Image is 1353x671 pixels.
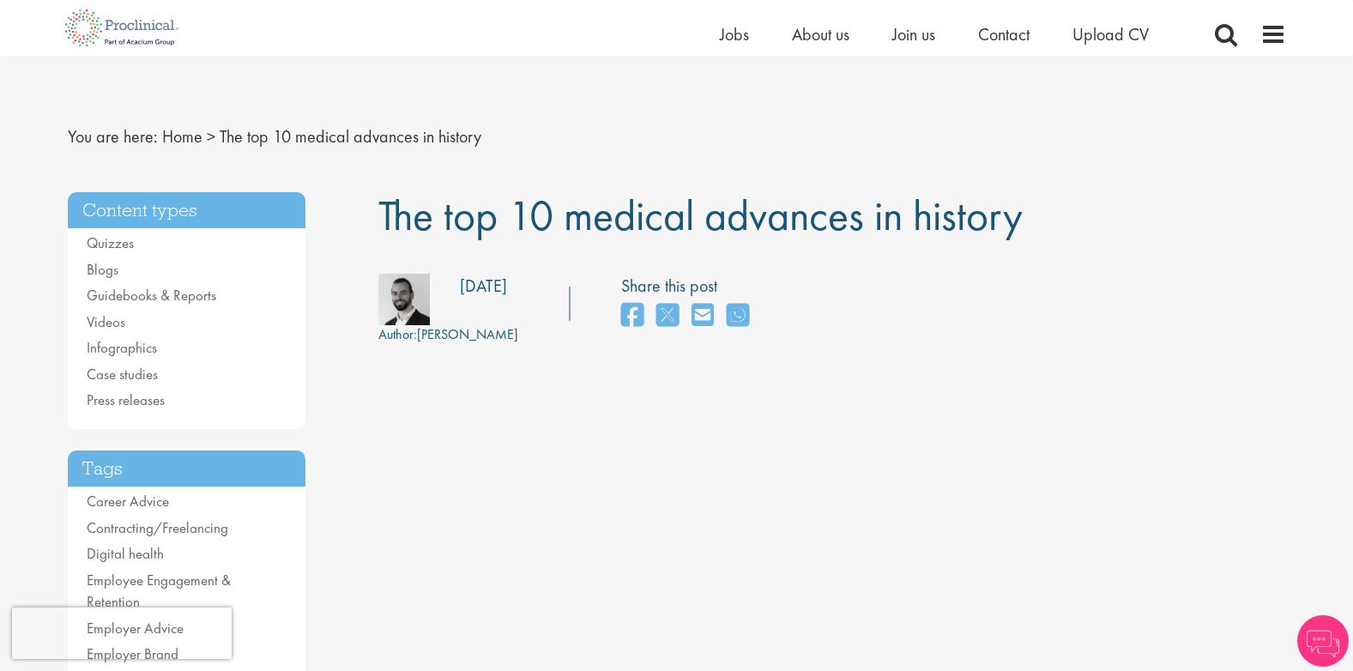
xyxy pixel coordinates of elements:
[792,23,849,45] a: About us
[87,338,157,357] a: Infographics
[621,298,643,335] a: share on facebook
[1297,615,1349,667] img: Chatbot
[87,312,125,331] a: Videos
[720,23,749,45] a: Jobs
[87,260,118,279] a: Blogs
[220,125,481,148] span: The top 10 medical advances in history
[460,274,507,299] div: [DATE]
[87,286,216,305] a: Guidebooks & Reports
[87,492,169,511] a: Career Advice
[68,450,306,487] h3: Tags
[378,188,1023,243] span: The top 10 medical advances in history
[87,544,164,563] a: Digital health
[87,233,134,252] a: Quizzes
[87,518,228,537] a: Contracting/Freelancing
[12,608,232,659] iframe: reCAPTCHA
[692,298,714,335] a: share on email
[1072,23,1149,45] a: Upload CV
[68,125,158,148] span: You are here:
[978,23,1030,45] a: Contact
[87,390,165,409] a: Press releases
[87,571,231,612] a: Employee Engagement & Retention
[656,298,679,335] a: share on twitter
[378,325,417,343] span: Author:
[378,325,518,345] div: [PERSON_NAME]
[207,125,215,148] span: >
[378,274,430,325] img: 76d2c18e-6ce3-4617-eefd-08d5a473185b
[727,298,749,335] a: share on whats app
[892,23,935,45] a: Join us
[621,274,758,299] label: Share this post
[162,125,202,148] a: breadcrumb link
[87,365,158,384] a: Case studies
[68,192,306,229] h3: Content types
